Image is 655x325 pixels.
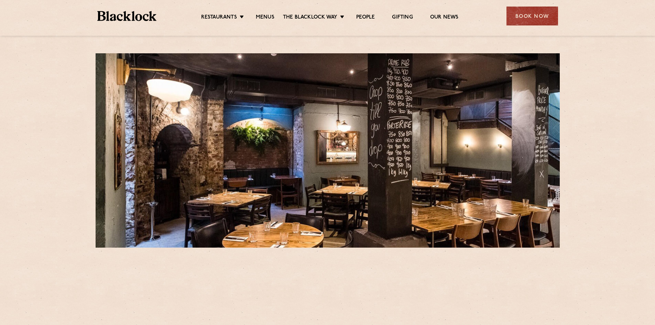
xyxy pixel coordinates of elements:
div: Book Now [506,7,558,25]
img: BL_Textured_Logo-footer-cropped.svg [97,11,157,21]
a: Menus [256,14,274,22]
a: People [356,14,375,22]
a: Gifting [392,14,413,22]
a: Restaurants [201,14,237,22]
a: The Blacklock Way [283,14,337,22]
a: Our News [430,14,459,22]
